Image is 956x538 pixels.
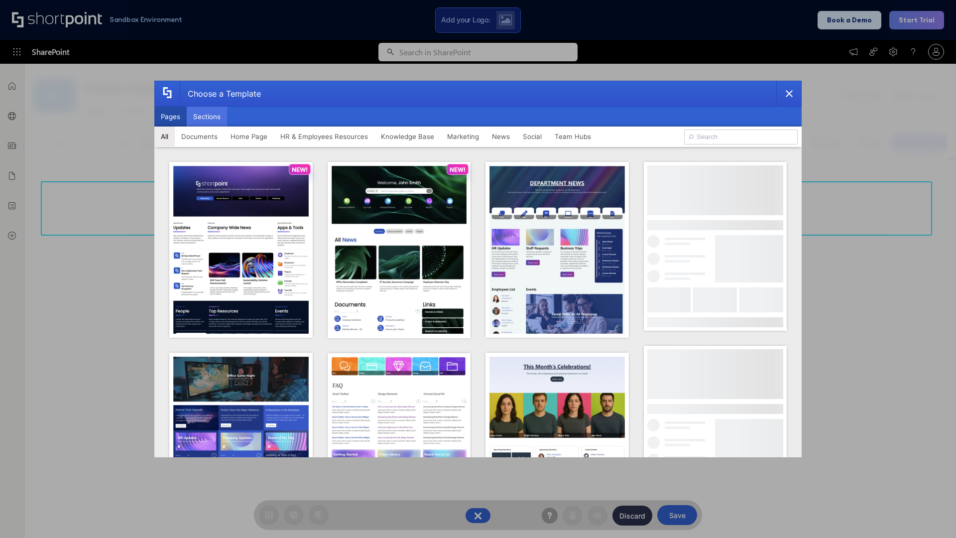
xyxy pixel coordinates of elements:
[292,166,308,173] p: NEW!
[180,81,261,106] div: Choose a Template
[684,130,798,144] input: Search
[154,127,175,146] button: All
[224,127,274,146] button: Home Page
[187,107,227,127] button: Sections
[154,81,802,457] div: template selector
[441,127,485,146] button: Marketing
[485,127,516,146] button: News
[374,127,441,146] button: Knowledge Base
[175,127,224,146] button: Documents
[548,127,597,146] button: Team Hubs
[154,107,187,127] button: Pages
[274,127,374,146] button: HR & Employees Resources
[450,166,466,173] p: NEW!
[906,490,956,538] iframe: Chat Widget
[516,127,548,146] button: Social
